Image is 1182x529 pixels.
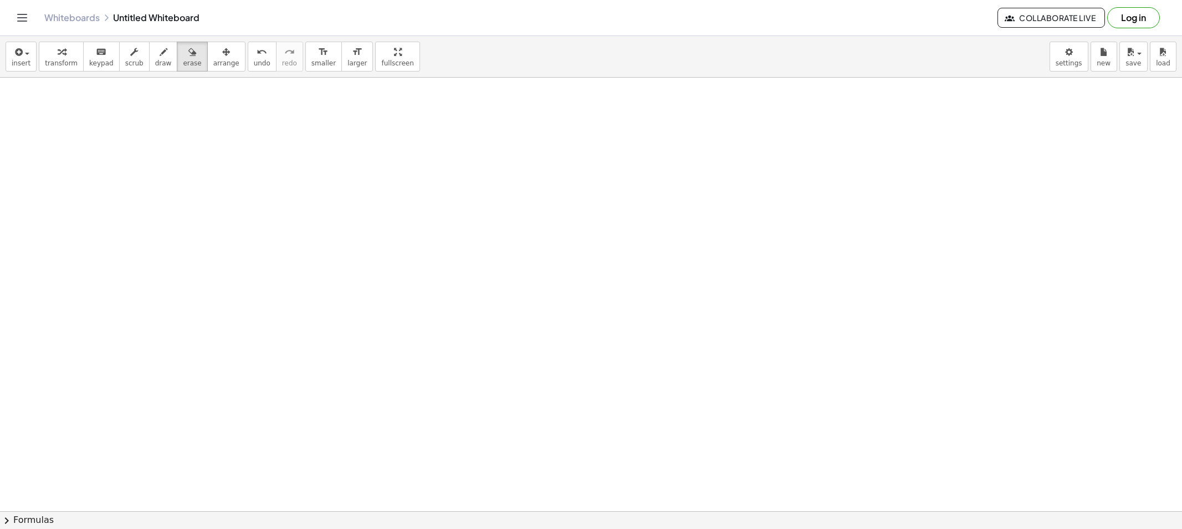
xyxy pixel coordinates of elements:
span: larger [347,59,367,67]
span: transform [45,59,78,67]
button: erase [177,42,207,72]
i: keyboard [96,45,106,59]
button: save [1119,42,1148,72]
i: redo [284,45,295,59]
span: fullscreen [381,59,413,67]
span: arrange [213,59,239,67]
span: Collaborate Live [1007,13,1096,23]
i: format_size [318,45,329,59]
a: Whiteboards [44,12,100,23]
button: scrub [119,42,150,72]
button: format_sizelarger [341,42,373,72]
span: undo [254,59,270,67]
button: Collaborate Live [997,8,1105,28]
span: smaller [311,59,336,67]
button: fullscreen [375,42,419,72]
button: settings [1050,42,1088,72]
button: redoredo [276,42,303,72]
span: insert [12,59,30,67]
button: load [1150,42,1176,72]
button: undoundo [248,42,277,72]
button: new [1091,42,1117,72]
span: new [1097,59,1111,67]
span: settings [1056,59,1082,67]
button: transform [39,42,84,72]
span: keypad [89,59,114,67]
span: load [1156,59,1170,67]
span: scrub [125,59,144,67]
button: format_sizesmaller [305,42,342,72]
span: draw [155,59,172,67]
span: redo [282,59,297,67]
button: arrange [207,42,245,72]
button: draw [149,42,178,72]
i: format_size [352,45,362,59]
i: undo [257,45,267,59]
button: Toggle navigation [13,9,31,27]
button: keyboardkeypad [83,42,120,72]
button: insert [6,42,37,72]
button: Log in [1107,7,1160,28]
span: save [1125,59,1141,67]
span: erase [183,59,201,67]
